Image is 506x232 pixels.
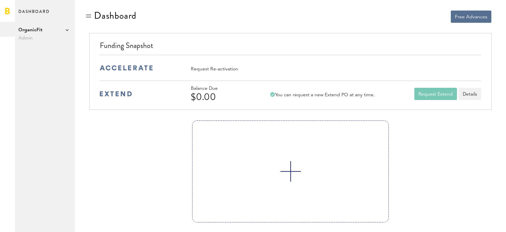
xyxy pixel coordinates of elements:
[191,66,238,72] div: Request Re-activation
[18,26,72,34] span: OrganicFit
[18,7,50,22] span: Dashboard
[459,88,481,100] a: Details
[18,34,72,42] span: Admin
[94,10,136,21] div: Dashboard
[100,65,153,70] img: accelerate-medium-blue-logo.svg
[191,86,256,92] div: Balance Due
[191,92,256,102] div: $0.00
[453,212,499,229] iframe: Opens a widget where you can find more information
[270,92,375,98] div: You can request a new Extend PO at any time.
[100,40,481,55] div: Funding Snapshot
[414,88,457,100] button: Request Extend
[100,91,132,97] img: extend-medium-blue-logo.svg
[451,11,491,23] button: Free Advances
